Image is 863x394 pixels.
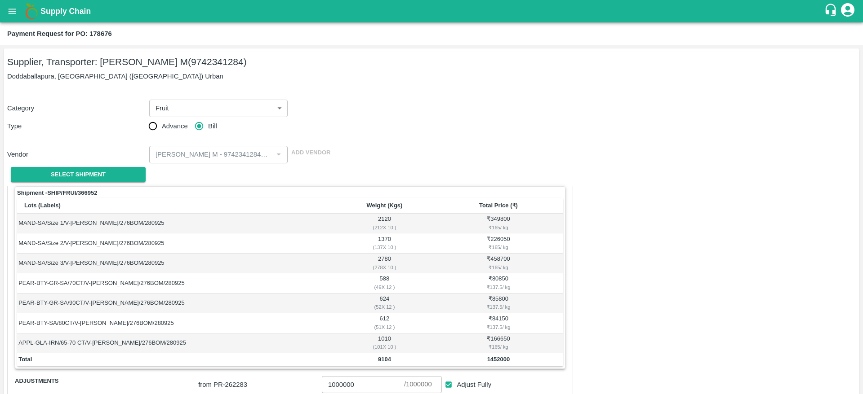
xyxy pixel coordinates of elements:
td: 624 [335,293,434,313]
td: MAND-SA/Size 2/V-[PERSON_NAME]/276BOM/280925 [17,233,335,253]
button: open drawer [2,1,22,22]
button: Select Shipment [11,167,146,183]
b: 9104 [378,356,391,363]
td: MAND-SA/Size 1/V-[PERSON_NAME]/276BOM/280925 [17,214,335,233]
b: Payment Request for PO: 178676 [7,30,112,37]
img: logo [22,2,40,20]
h5: Supplier, Transporter: [PERSON_NAME] M (9742341284) [7,56,856,68]
span: Advance [162,121,188,131]
td: MAND-SA/Size 3/V-[PERSON_NAME]/276BOM/280925 [17,254,335,273]
div: ₹ 137.5 / kg [435,283,561,291]
td: 1370 [335,233,434,253]
div: ( 212 X 10 ) [337,223,432,232]
div: ( 137 X 10 ) [337,243,432,251]
td: ₹ 85800 [434,293,563,313]
strong: Shipment - SHIP/FRUI/366952 [17,188,97,197]
td: APPL-GLA-IRN/65-70 CT/V-[PERSON_NAME]/276BOM/280925 [17,333,335,353]
p: Category [7,103,146,113]
span: Adjust Fully [457,380,491,390]
div: ( 101 X 10 ) [337,343,432,351]
p: Doddaballapura, [GEOGRAPHIC_DATA] ([GEOGRAPHIC_DATA]) Urban [7,71,856,81]
div: ₹ 165 / kg [435,223,561,232]
span: Adjustments [15,376,198,386]
b: Total Price (₹) [479,202,518,209]
td: PEAR-BTY-GR-SA/90CT/V-[PERSON_NAME]/276BOM/280925 [17,293,335,313]
p: from PR- 262283 [198,380,318,390]
span: Select Shipment [51,170,106,180]
td: PEAR-BTY-GR-SA/70CT/V-[PERSON_NAME]/276BOM/280925 [17,273,335,293]
td: PEAR-BTY-SA/80CT/V-[PERSON_NAME]/276BOM/280925 [17,313,335,333]
b: 1452000 [487,356,510,363]
td: 2120 [335,214,434,233]
td: 612 [335,313,434,333]
b: Lots (Labels) [24,202,61,209]
td: ₹ 166650 [434,333,563,353]
td: ₹ 80850 [434,273,563,293]
b: Total [18,356,32,363]
div: ( 49 X 12 ) [337,283,432,291]
div: ( 51 X 12 ) [337,323,432,331]
td: ₹ 84150 [434,313,563,333]
b: Weight (Kgs) [366,202,402,209]
input: Advance [322,376,404,393]
input: Select Vendor [152,149,270,160]
td: 588 [335,273,434,293]
div: ₹ 137.5 / kg [435,323,561,331]
td: 1010 [335,333,434,353]
div: account of current user [840,2,856,21]
span: Bill [208,121,217,131]
p: Fruit [156,103,169,113]
p: Vendor [7,149,146,159]
div: ₹ 137.5 / kg [435,303,561,311]
div: ₹ 165 / kg [435,263,561,271]
td: ₹ 349800 [434,214,563,233]
p: Type [7,121,149,131]
b: Supply Chain [40,7,91,16]
div: ₹ 165 / kg [435,243,561,251]
a: Supply Chain [40,5,824,18]
td: ₹ 226050 [434,233,563,253]
div: ( 278 X 10 ) [337,263,432,271]
td: 2780 [335,254,434,273]
div: ₹ 165 / kg [435,343,561,351]
div: customer-support [824,3,840,19]
td: ₹ 458700 [434,254,563,273]
div: ( 52 X 12 ) [337,303,432,311]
